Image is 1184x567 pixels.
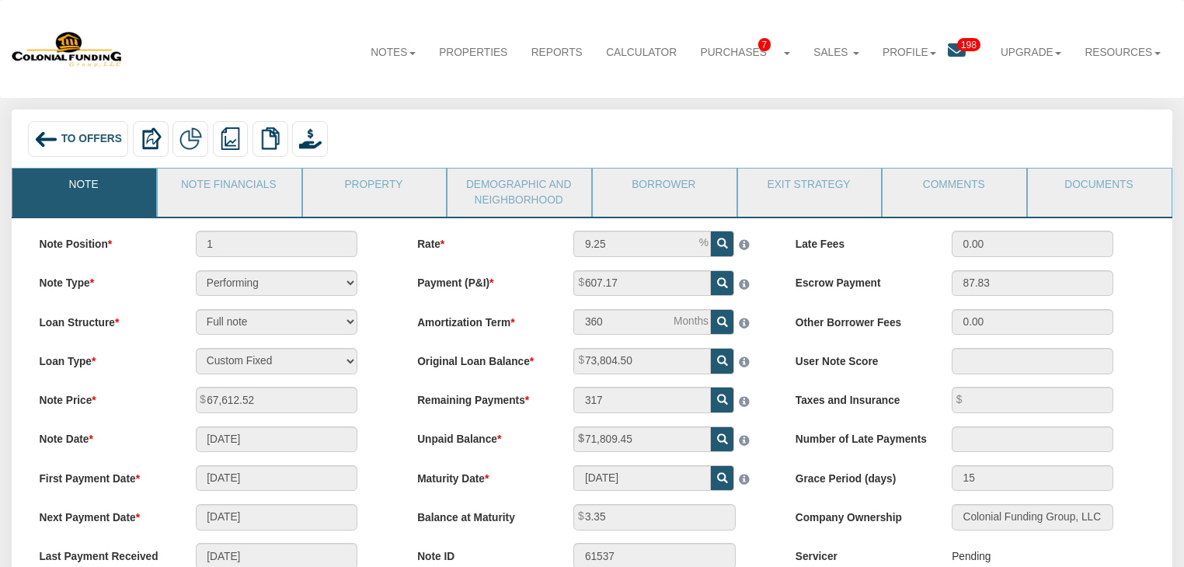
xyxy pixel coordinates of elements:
[782,348,938,369] label: User Note Score
[404,426,560,447] label: Unpaid Balance
[782,387,938,408] label: Taxes and Insurance
[782,270,938,291] label: Escrow Payment
[573,231,710,257] input: This field can contain only numeric characters
[26,309,183,330] label: Loan Structure
[782,543,938,564] label: Servicer
[404,465,560,486] label: Maturity Date
[782,309,938,330] label: Other Borrower Fees
[871,33,948,72] a: Profile
[26,543,183,564] label: Last Payment Received
[196,426,357,453] input: MM/DD/YYYY
[61,133,122,144] span: To Offers
[12,30,123,68] img: 579666
[883,169,1025,207] a: Comments
[404,231,560,252] label: Rate
[404,504,560,525] label: Balance at Maturity
[26,231,183,252] label: Note Position
[1028,169,1170,207] a: Documents
[688,33,802,72] a: Purchases7
[427,33,520,72] a: Properties
[26,270,183,291] label: Note Type
[404,348,560,369] label: Original Loan Balance
[303,169,445,207] a: Property
[593,169,735,207] a: Borrower
[12,169,155,207] a: Note
[948,33,988,73] a: 198
[26,465,183,486] label: First Payment Date
[404,270,560,291] label: Payment (P&I)
[34,127,57,151] img: back_arrow_left_icon.svg
[179,127,202,150] img: partial.png
[782,465,938,486] label: Grace Period (days)
[782,231,938,252] label: Late Fees
[359,33,427,72] a: Notes
[219,127,242,150] img: reports.png
[404,387,560,408] label: Remaining Payments
[259,127,282,150] img: copy.png
[26,348,183,369] label: Loan Type
[404,543,560,564] label: Note ID
[782,426,938,447] label: Number of Late Payments
[738,169,880,207] a: Exit Strategy
[1073,33,1172,72] a: Resources
[519,33,594,72] a: Reports
[140,127,162,150] img: export.svg
[299,127,322,150] img: purchase_offer.png
[573,465,710,492] input: MM/DD/YYYY
[26,387,183,408] label: Note Price
[196,465,357,492] input: MM/DD/YYYY
[802,33,871,72] a: Sales
[404,309,560,330] label: Amortization Term
[594,33,688,72] a: Calculator
[158,169,300,207] a: Note Financials
[196,504,357,530] input: MM/DD/YYYY
[26,426,183,447] label: Note Date
[758,38,771,51] span: 7
[957,38,980,51] span: 198
[782,504,938,525] label: Company Ownership
[447,169,590,216] a: Demographic and Neighborhood
[989,33,1074,72] a: Upgrade
[26,504,183,525] label: Next Payment Date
